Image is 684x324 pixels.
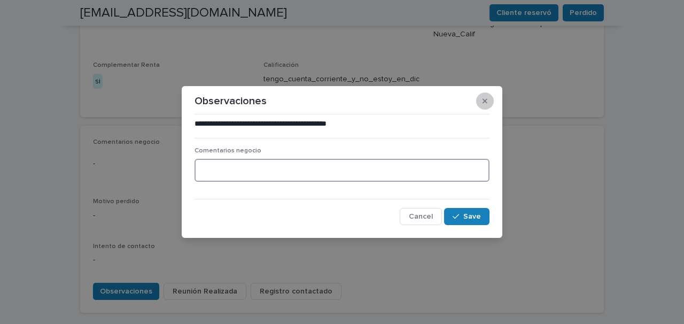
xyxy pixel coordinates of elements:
[195,95,267,107] p: Observaciones
[400,208,442,225] button: Cancel
[195,148,261,154] span: Comentarios negocio
[444,208,489,225] button: Save
[409,213,433,220] span: Cancel
[463,213,481,220] span: Save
